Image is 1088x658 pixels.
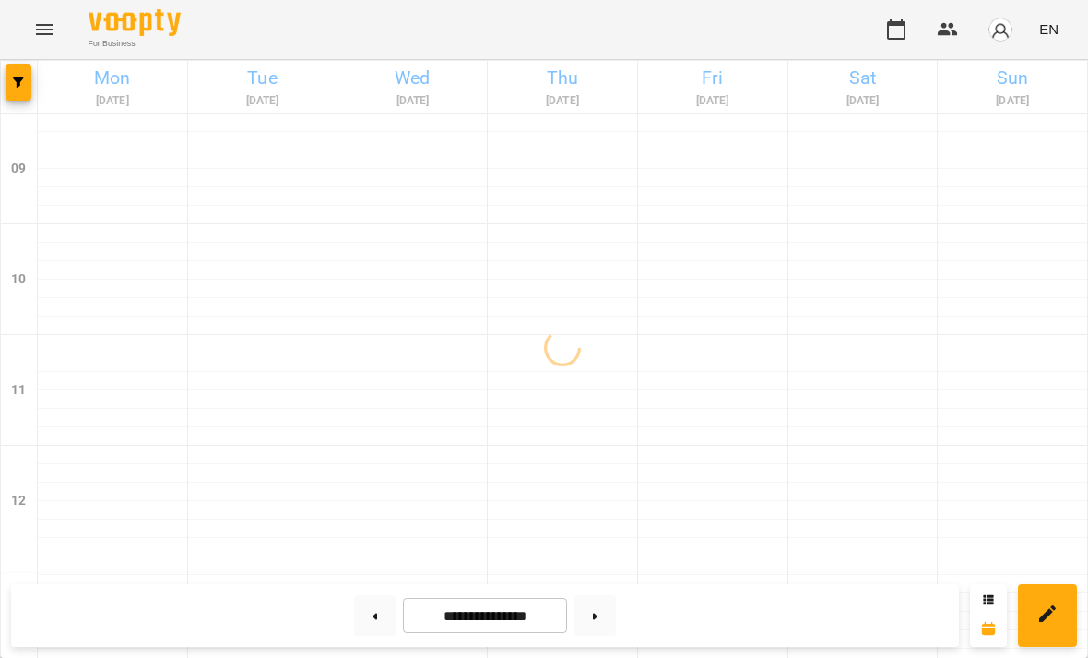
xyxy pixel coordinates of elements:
h6: [DATE] [340,92,484,110]
button: Menu [22,7,66,52]
h6: Wed [340,64,484,92]
h6: Thu [491,64,634,92]
img: Voopty Logo [89,9,181,36]
h6: [DATE] [940,92,1084,110]
h6: [DATE] [41,92,184,110]
h6: 09 [11,159,26,179]
h6: 12 [11,491,26,511]
h6: Mon [41,64,184,92]
h6: [DATE] [191,92,335,110]
span: EN [1039,19,1058,39]
span: For Business [89,38,181,50]
h6: 11 [11,380,26,401]
button: EN [1032,12,1066,46]
h6: Sat [791,64,935,92]
img: avatar_s.png [987,17,1013,42]
h6: [DATE] [641,92,785,110]
h6: Fri [641,64,785,92]
h6: [DATE] [791,92,935,110]
h6: [DATE] [491,92,634,110]
h6: Sun [940,64,1084,92]
h6: Tue [191,64,335,92]
h6: 10 [11,269,26,290]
